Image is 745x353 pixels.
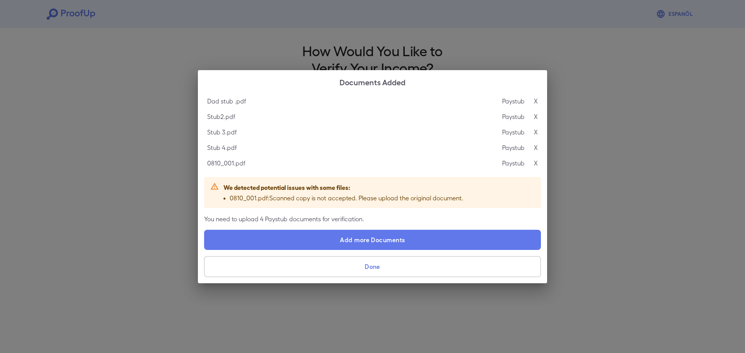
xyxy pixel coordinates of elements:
[204,230,541,250] label: Add more Documents
[223,183,463,192] p: We detected potential issues with some files:
[502,127,525,137] p: Paystub
[204,256,541,277] button: Done
[207,143,237,152] p: Stub 4.pdf
[502,143,525,152] p: Paystub
[207,96,246,106] p: Dad stub .pdf
[204,214,541,224] p: You need to upload 4 Paystub documents for verification.
[534,143,538,152] p: X
[502,158,525,168] p: Paystub
[534,96,538,106] p: X
[534,127,538,137] p: X
[502,96,525,106] p: Paystub
[230,193,463,203] p: 0810_001.pdf : Scanned copy is not accepted. Please upload the original document.
[207,112,235,121] p: Stub2.pdf
[534,112,538,121] p: X
[207,158,245,168] p: 0810_001.pdf
[198,70,547,93] h2: Documents Added
[534,158,538,168] p: X
[502,112,525,121] p: Paystub
[207,127,237,137] p: Stub 3.pdf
